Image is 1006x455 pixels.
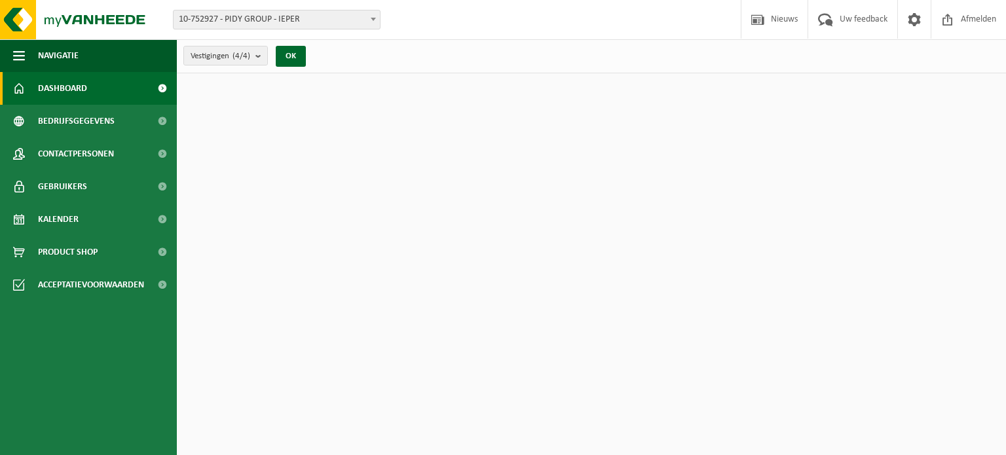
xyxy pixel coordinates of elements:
span: Dashboard [38,72,87,105]
span: Navigatie [38,39,79,72]
span: 10-752927 - PIDY GROUP - IEPER [174,10,380,29]
span: Product Shop [38,236,98,268]
span: Vestigingen [191,46,250,66]
span: Kalender [38,203,79,236]
button: Vestigingen(4/4) [183,46,268,65]
span: Acceptatievoorwaarden [38,268,144,301]
span: Bedrijfsgegevens [38,105,115,137]
span: Gebruikers [38,170,87,203]
count: (4/4) [233,52,250,60]
button: OK [276,46,306,67]
span: Contactpersonen [38,137,114,170]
